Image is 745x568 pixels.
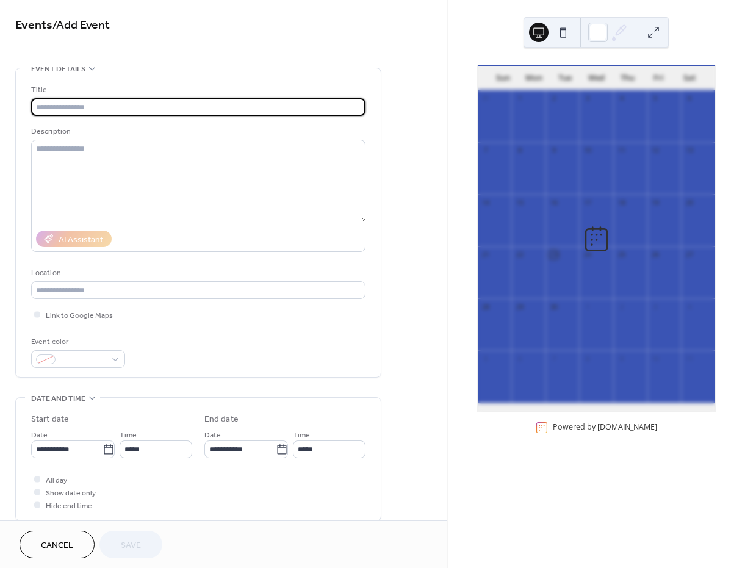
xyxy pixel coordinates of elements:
div: 28 [481,302,491,311]
div: 9 [549,146,558,155]
div: 15 [515,198,524,207]
div: 23 [549,250,558,259]
div: 1 [583,302,592,311]
a: Events [15,13,52,37]
div: 6 [515,354,524,363]
div: Sat [674,66,705,90]
div: 22 [515,250,524,259]
a: [DOMAIN_NAME] [597,422,657,433]
div: Location [31,267,363,279]
div: 8 [583,354,592,363]
div: 25 [617,250,626,259]
span: Time [120,429,137,442]
div: 10 [583,146,592,155]
div: 13 [685,146,694,155]
button: Cancel [20,531,95,558]
div: End date [204,413,239,426]
div: 17 [583,198,592,207]
div: 26 [651,250,660,259]
div: 6 [685,94,694,103]
div: 16 [549,198,558,207]
div: Powered by [553,422,657,433]
div: Tue [550,66,581,90]
div: Description [31,125,363,138]
div: 11 [617,146,626,155]
span: / Add Event [52,13,110,37]
div: Title [31,84,363,96]
span: Date [204,429,221,442]
div: 11 [685,354,694,363]
span: Time [293,429,310,442]
div: 27 [685,250,694,259]
div: 24 [583,250,592,259]
div: Start date [31,413,69,426]
div: 3 [583,94,592,103]
div: Fri [643,66,674,90]
span: Date [31,429,48,442]
div: 7 [549,354,558,363]
div: 3 [651,302,660,311]
span: Cancel [41,539,73,552]
div: 2 [549,94,558,103]
div: 2 [617,302,626,311]
span: Link to Google Maps [46,309,113,322]
span: Date and time [31,392,85,405]
span: Hide end time [46,500,92,512]
div: Event color [31,336,123,348]
div: 12 [651,146,660,155]
div: 9 [617,354,626,363]
div: Thu [612,66,643,90]
div: 21 [481,250,491,259]
div: Wed [581,66,612,90]
div: 4 [617,94,626,103]
div: 30 [549,302,558,311]
div: 1 [515,94,524,103]
div: 4 [685,302,694,311]
span: Event details [31,63,85,76]
div: Mon [519,66,550,90]
span: Show date only [46,487,96,500]
div: 31 [481,94,491,103]
div: 8 [515,146,524,155]
div: 14 [481,198,491,207]
div: 10 [651,354,660,363]
div: 18 [617,198,626,207]
div: 19 [651,198,660,207]
div: 29 [515,302,524,311]
div: 7 [481,146,491,155]
div: 5 [481,354,491,363]
span: All day [46,474,67,487]
div: Sun [488,66,519,90]
div: 20 [685,198,694,207]
div: 5 [651,94,660,103]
